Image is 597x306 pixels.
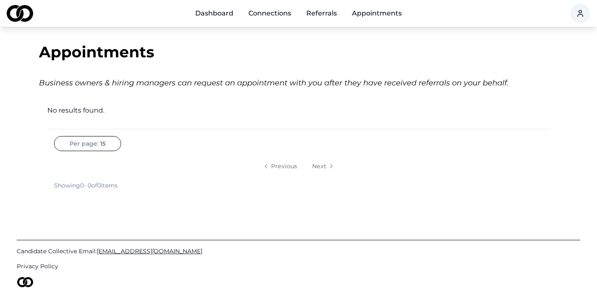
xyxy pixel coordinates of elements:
[242,5,298,22] a: Connections
[7,5,33,22] img: logo
[47,105,550,116] div: No results found.
[97,247,202,255] span: [EMAIL_ADDRESS][DOMAIN_NAME]
[54,136,121,151] button: Per page:15
[189,5,240,22] a: Dashboard
[17,277,34,287] img: logo
[345,5,408,22] a: Appointments
[39,77,558,89] div: Business owners & hiring managers can request an appointment with you after they have received re...
[17,247,580,255] a: Candidate Collective Email:[EMAIL_ADDRESS][DOMAIN_NAME]
[100,139,106,148] span: 15
[17,262,580,270] a: Privacy Policy
[189,5,408,22] nav: Main
[54,158,543,175] nav: pagination
[39,44,558,60] div: Appointments
[300,5,344,22] a: Referrals
[54,181,118,190] div: Showing 0 - 0 of 0 items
